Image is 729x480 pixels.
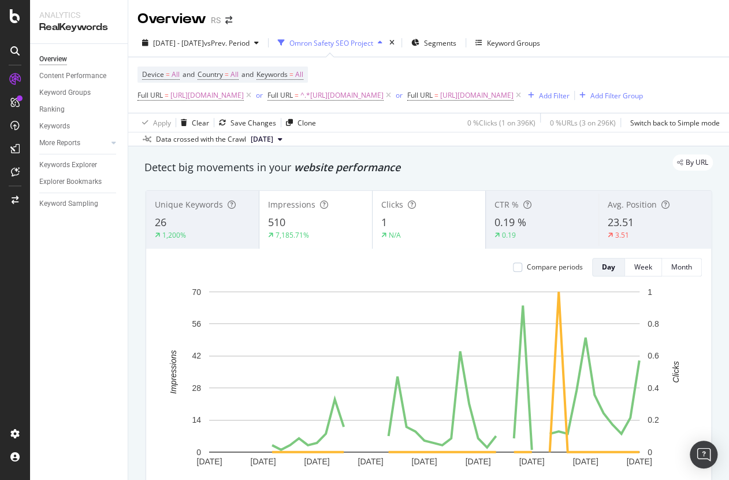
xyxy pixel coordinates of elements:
[411,457,437,466] text: [DATE]
[256,90,263,101] button: or
[550,118,616,128] div: 0 % URLs ( 3 on 296K )
[407,90,433,100] span: Full URL
[39,120,120,132] a: Keywords
[225,16,232,24] div: arrow-right-arrow-left
[225,69,229,79] span: =
[39,120,70,132] div: Keywords
[268,199,315,210] span: Impressions
[39,87,120,99] a: Keyword Groups
[273,34,387,52] button: Omron Safety SEO Project
[39,198,120,210] a: Keyword Sampling
[648,415,659,424] text: 0.2
[39,87,91,99] div: Keyword Groups
[502,230,516,240] div: 0.19
[246,132,287,146] button: [DATE]
[39,159,97,171] div: Keywords Explorer
[155,215,166,229] span: 26
[295,67,303,83] span: All
[494,215,526,229] span: 0.19 %
[172,67,180,83] span: All
[39,53,67,65] div: Overview
[137,34,263,52] button: [DATE] - [DATE]vsPrev. Period
[192,383,201,393] text: 28
[465,457,490,466] text: [DATE]
[192,319,201,328] text: 56
[39,176,102,188] div: Explorer Bookmarks
[281,113,316,132] button: Clone
[39,176,120,188] a: Explorer Bookmarks
[389,230,401,240] div: N/A
[289,69,293,79] span: =
[304,457,329,466] text: [DATE]
[192,118,209,128] div: Clear
[39,137,80,149] div: More Reports
[471,34,545,52] button: Keyword Groups
[297,118,316,128] div: Clone
[608,215,634,229] span: 23.51
[230,67,239,83] span: All
[686,159,708,166] span: By URL
[672,154,713,171] div: legacy label
[39,70,106,82] div: Content Performance
[358,457,383,466] text: [DATE]
[214,113,276,132] button: Save Changes
[662,258,702,276] button: Month
[289,38,373,48] div: Omron Safety SEO Project
[166,69,170,79] span: =
[204,38,250,48] span: vs Prev. Period
[671,361,680,382] text: Clicks
[424,38,456,48] span: Segments
[648,351,659,360] text: 0.6
[387,37,397,49] div: times
[39,137,108,149] a: More Reports
[467,118,535,128] div: 0 % Clicks ( 1 on 396K )
[170,87,244,104] span: [URL][DOMAIN_NAME]
[602,262,615,272] div: Day
[39,104,65,116] div: Ranking
[192,287,201,296] text: 70
[634,262,652,272] div: Week
[241,69,254,79] span: and
[153,118,171,128] div: Apply
[648,383,659,393] text: 0.4
[39,159,120,171] a: Keywords Explorer
[396,90,403,100] div: or
[300,87,384,104] span: ^.*[URL][DOMAIN_NAME]
[407,34,461,52] button: Segments
[137,113,171,132] button: Apply
[192,415,201,424] text: 14
[671,262,692,272] div: Month
[137,90,163,100] span: Full URL
[256,90,263,100] div: or
[626,457,652,466] text: [DATE]
[39,198,98,210] div: Keyword Sampling
[230,118,276,128] div: Save Changes
[434,90,438,100] span: =
[155,199,223,210] span: Unique Keywords
[39,9,118,21] div: Analytics
[295,90,299,100] span: =
[267,90,293,100] span: Full URL
[142,69,164,79] span: Device
[648,447,652,456] text: 0
[615,230,629,240] div: 3.51
[527,262,583,272] div: Compare periods
[523,88,570,102] button: Add Filter
[196,447,201,456] text: 0
[250,457,276,466] text: [DATE]
[539,91,570,101] div: Add Filter
[648,287,652,296] text: 1
[276,230,309,240] div: 7,185.71%
[165,90,169,100] span: =
[381,215,387,229] span: 1
[39,21,118,34] div: RealKeywords
[198,69,223,79] span: Country
[625,258,662,276] button: Week
[183,69,195,79] span: and
[39,104,120,116] a: Ranking
[572,457,598,466] text: [DATE]
[381,199,403,210] span: Clicks
[153,38,204,48] span: [DATE] - [DATE]
[196,457,222,466] text: [DATE]
[592,258,625,276] button: Day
